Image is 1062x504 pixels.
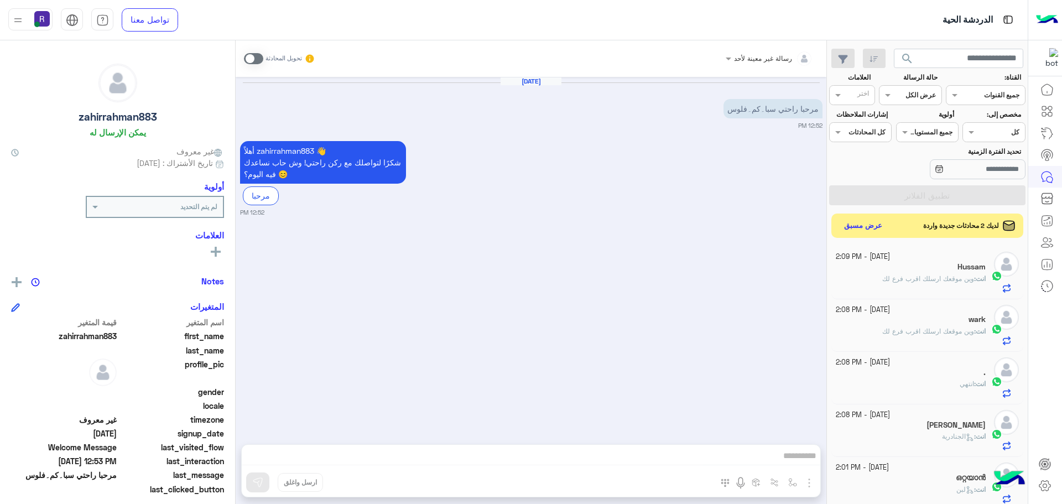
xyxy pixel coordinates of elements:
button: search [894,49,921,72]
h5: wark [969,315,986,324]
span: انت [976,380,986,388]
small: [DATE] - 2:08 PM [836,357,890,368]
b: : [974,327,986,335]
h6: العلامات [11,230,224,240]
img: WhatsApp [991,324,1002,335]
span: zahirrahman883 [11,330,117,342]
img: defaultAdmin.png [994,410,1019,435]
small: [DATE] - 2:09 PM [836,252,890,262]
span: انت [976,485,986,493]
span: 2025-09-30T09:53:04.748Z [11,455,117,467]
span: تاريخ الأشتراك : [DATE] [137,157,213,169]
span: انت [976,432,986,440]
button: تطبيق الفلاتر [829,185,1025,205]
label: مخصص إلى: [964,110,1021,119]
h6: أولوية [204,181,224,191]
small: 12:52 PM [240,208,264,217]
span: قيمة المتغير [11,316,117,328]
span: signup_date [119,428,225,439]
span: رسالة غير معينة لأحد [734,54,792,63]
img: WhatsApp [991,271,1002,282]
small: تحويل المحادثة [265,54,302,63]
h6: يمكن الإرسال له [90,127,146,137]
small: [DATE] - 2:08 PM [836,305,890,315]
img: defaultAdmin.png [99,64,137,102]
img: tab [96,14,109,27]
h5: ഒറ്റയാൻ [956,473,986,482]
span: last_clicked_button [119,484,225,495]
div: اختر [857,89,871,101]
span: وين موقعك ارسلك اقرب فرع لك [882,274,974,283]
span: لديك 2 محادثات جديدة واردة [923,221,999,231]
h6: المتغيرات [190,302,224,311]
label: حالة الرسالة [881,72,938,82]
h6: [DATE] [501,77,561,85]
label: العلامات [830,72,871,82]
img: add [12,277,22,287]
h5: Hussam [957,262,986,272]
img: profile [11,13,25,27]
h5: . [983,368,986,377]
img: notes [31,278,40,287]
b: لم يتم التحديد [180,202,217,211]
b: : [974,274,986,283]
small: 12:52 PM [798,121,822,130]
img: tab [1001,13,1015,27]
img: WhatsApp [991,376,1002,387]
a: تواصل معنا [122,8,178,32]
span: null [11,484,117,495]
span: غير معروف [176,146,224,157]
a: tab [91,8,113,32]
span: الجنادرية [942,432,974,440]
img: WhatsApp [991,481,1002,492]
img: userImage [34,11,50,27]
label: تحديد الفترة الزمنية [897,147,1021,157]
span: timezone [119,414,225,425]
b: : [974,380,986,388]
img: defaultAdmin.png [994,357,1019,382]
span: Welcome Message [11,441,117,453]
button: ارسل واغلق [278,473,323,492]
img: defaultAdmin.png [89,358,117,386]
span: مرحبا راحتي سبا۔کم۔فلوس [11,469,117,481]
b: : [974,432,986,440]
small: [DATE] - 2:08 PM [836,410,890,420]
span: غير معروف [11,414,117,425]
span: لبن [956,485,974,493]
img: 322853014244696 [1038,48,1058,68]
span: انتهي [960,380,974,388]
label: أولوية [897,110,954,119]
p: الدردشة الحية [943,13,993,28]
p: 30/9/2025, 12:52 PM [240,141,406,184]
h5: zahirrahman883 [79,111,157,123]
img: defaultAdmin.png [994,252,1019,277]
span: last_message [119,469,225,481]
span: last_visited_flow [119,441,225,453]
span: locale [119,400,225,412]
span: اسم المتغير [119,316,225,328]
img: WhatsApp [991,429,1002,440]
h6: Notes [201,276,224,286]
span: first_name [119,330,225,342]
img: defaultAdmin.png [994,305,1019,330]
span: انت [976,327,986,335]
span: انت [976,274,986,283]
span: last_interaction [119,455,225,467]
label: القناة: [948,72,1022,82]
span: gender [119,386,225,398]
span: null [11,386,117,398]
button: عرض مسبق [840,218,887,234]
span: last_name [119,345,225,356]
b: : [974,485,986,493]
label: إشارات الملاحظات [830,110,887,119]
span: null [11,400,117,412]
div: مرحبا [243,186,279,205]
small: [DATE] - 2:01 PM [836,463,889,473]
span: وين موقعك ارسلك اقرب فرع لك [882,327,974,335]
p: 30/9/2025, 12:52 PM [723,99,822,118]
span: profile_pic [119,358,225,384]
span: 2025-09-30T09:53:04.755Z [11,428,117,439]
img: Logo [1036,8,1058,32]
img: tab [66,14,79,27]
h5: Khalil Alanzi [926,420,986,430]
